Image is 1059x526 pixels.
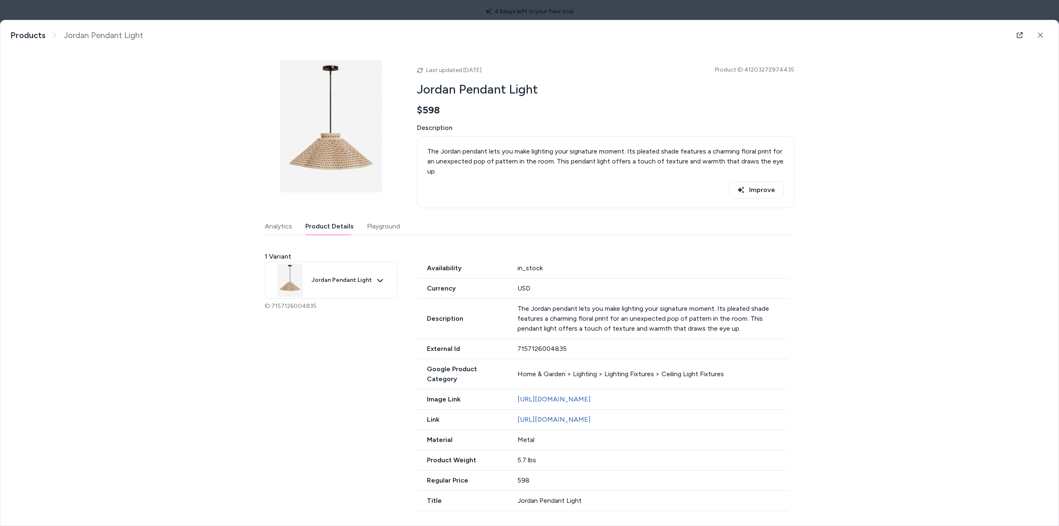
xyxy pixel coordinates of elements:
[417,435,508,445] span: Material
[417,455,508,465] span: Product Weight
[729,181,784,199] button: Improve
[417,283,508,293] span: Currency
[265,302,397,310] p: ID: 7157126004835
[311,276,372,284] span: Jordan Pendant Light
[265,252,291,262] span: 1 Variant
[265,60,397,192] img: JordanPendantLight_AntiqueBrass30_Dia___A0658304_0092_dc348c09-0349-41f5-a55f-cd995f0056f0.jpg
[417,123,794,133] span: Description
[305,218,354,235] button: Product Details
[518,304,788,334] p: The Jordan pendant lets you make lighting your signature moment. Its pleated shade features a cha...
[518,496,788,506] div: Jordan Pendant Light
[518,344,788,354] div: 7157126004835
[427,147,784,176] p: The Jordan pendant lets you make lighting your signature moment. Its pleated shade features a cha...
[518,283,788,293] div: USD
[518,435,788,445] div: Metal
[417,496,508,506] span: Title
[518,395,591,403] a: [URL][DOMAIN_NAME]
[417,82,794,97] h2: Jordan Pendant Light
[518,455,788,465] div: 5.7 lbs
[426,67,482,74] span: Last updated [DATE]
[417,476,508,485] span: Regular Price
[417,104,440,116] span: $598
[265,262,397,299] button: Jordan Pendant Light
[518,476,788,485] div: 598
[10,30,46,41] a: Products
[518,416,591,423] a: [URL][DOMAIN_NAME]
[518,369,788,379] div: Home & Garden > Lighting > Lighting Fixtures > Ceiling Light Fixtures
[417,394,508,404] span: Image Link
[715,66,794,74] span: Product ID: 41203272974435
[265,218,292,235] button: Analytics
[367,218,400,235] button: Playground
[518,263,788,273] div: in_stock
[417,364,508,384] span: Google Product Category
[10,30,143,41] nav: breadcrumb
[417,415,508,425] span: Link
[64,30,143,41] span: Jordan Pendant Light
[417,344,508,354] span: External Id
[273,264,307,297] img: JordanPendantLight_AntiqueBrass30_Dia___A0658304_0092_dc348c09-0349-41f5-a55f-cd995f0056f0.jpg
[417,263,508,273] span: Availability
[417,314,508,324] span: Description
